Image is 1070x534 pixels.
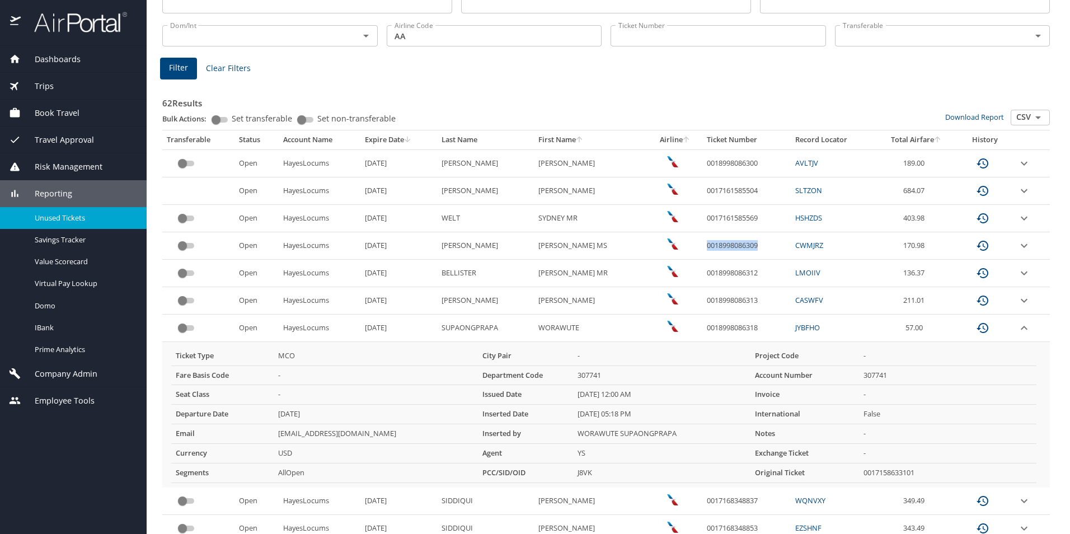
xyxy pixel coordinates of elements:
td: 189.00 [875,149,957,177]
span: Travel Approval [21,134,94,146]
th: Account Number [750,366,860,385]
img: American Airlines [667,266,678,277]
td: [PERSON_NAME] [534,287,648,315]
td: 349.49 [875,488,957,515]
td: WORAWUTE [534,315,648,342]
button: Open [1030,28,1046,44]
th: First Name [534,130,648,149]
td: [PERSON_NAME] [437,149,533,177]
td: HayesLocums [279,488,360,515]
td: - [859,385,1036,405]
td: [PERSON_NAME] [437,232,533,260]
span: Set transferable [232,115,292,123]
th: Account Name [279,130,360,149]
span: Virtual Pay Lookup [35,278,133,289]
td: [DATE] [360,205,438,232]
img: icon-airportal.png [10,11,22,33]
td: WORAWUTE SUPAONGPRAPA [573,424,750,444]
img: American Airlines [667,321,678,332]
td: [PERSON_NAME] MS [534,232,648,260]
span: Savings Tracker [35,235,133,245]
a: CWMJRZ [795,240,823,250]
button: expand row [1017,494,1031,508]
td: AllOpen [274,463,478,483]
th: Last Name [437,130,533,149]
span: Filter [169,61,188,75]
td: [DATE] [274,405,478,424]
td: J8VK [573,463,750,483]
td: WELT [437,205,533,232]
th: Original Ticket [750,463,860,483]
th: Inserted by [478,424,573,444]
th: Email [171,424,274,444]
td: 0018998086313 [702,287,791,315]
a: WQNVXY [795,495,825,505]
td: False [859,405,1036,424]
span: Prime Analytics [35,344,133,355]
p: Bulk Actions: [162,114,215,124]
td: 307741 [573,366,750,385]
td: 0017161585569 [702,205,791,232]
td: BELLISTER [437,260,533,287]
td: [PERSON_NAME] MR [534,260,648,287]
a: JYBFHO [795,322,820,332]
button: expand row [1017,184,1031,198]
td: 0017161585504 [702,177,791,205]
span: Trips [21,80,54,92]
button: sort [934,137,942,144]
button: expand row [1017,157,1031,170]
td: 211.01 [875,287,957,315]
button: Open [1030,110,1046,125]
td: Open [234,287,278,315]
a: LMOIIV [795,268,820,278]
td: [DATE] [360,287,438,315]
td: [PERSON_NAME] [534,488,648,515]
td: HayesLocums [279,177,360,205]
table: more info about unused tickets [171,346,1036,483]
td: 403.98 [875,205,957,232]
td: MCO [274,346,478,366]
td: YS [573,444,750,463]
img: American Airlines [667,156,678,167]
button: sort [404,137,412,144]
span: Company Admin [21,368,97,380]
span: Value Scorecard [35,256,133,267]
td: Open [234,205,278,232]
button: sort [576,137,584,144]
td: [PERSON_NAME] [437,177,533,205]
img: American Airlines [667,522,678,533]
td: HayesLocums [279,205,360,232]
td: Open [234,260,278,287]
td: SUPAONGPRAPA [437,315,533,342]
span: Unused Tickets [35,213,133,223]
td: 0018998086312 [702,260,791,287]
div: Transferable [167,135,230,145]
img: wUYAEN7r47F0eX+AAAAAElFTkSuQmCC [667,238,678,250]
td: - [274,366,478,385]
button: expand row [1017,294,1031,307]
a: EZSHNF [795,523,822,533]
h3: 62 Results [162,90,1050,110]
td: [DATE] [360,488,438,515]
span: IBank [35,322,133,333]
th: Project Code [750,346,860,366]
td: [DATE] [360,177,438,205]
th: Inserted Date [478,405,573,424]
button: expand row [1017,266,1031,280]
th: PCC/SID/OID [478,463,573,483]
td: 307741 [859,366,1036,385]
td: - [573,346,750,366]
th: Currency [171,444,274,463]
th: Agent [478,444,573,463]
td: [DATE] [360,260,438,287]
button: expand row [1017,212,1031,225]
th: Status [234,130,278,149]
th: Ticket Type [171,346,274,366]
span: Risk Management [21,161,102,173]
td: [DATE] [360,149,438,177]
img: wUYAEN7r47F0eX+AAAAAElFTkSuQmCC [667,184,678,195]
td: - [859,444,1036,463]
td: HayesLocums [279,232,360,260]
th: Departure Date [171,405,274,424]
td: HayesLocums [279,260,360,287]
